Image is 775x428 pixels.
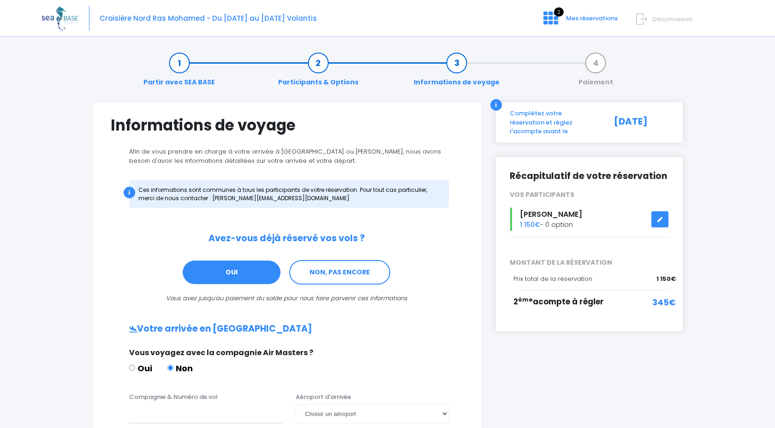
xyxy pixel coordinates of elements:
a: Paiement [574,58,618,87]
input: Non [167,365,173,371]
label: Aéroport d'arrivée [296,392,351,402]
span: Croisière Nord Ras Mohamed - Du [DATE] au [DATE] Volantis [100,13,317,23]
a: Informations de voyage [409,58,504,87]
div: VOS PARTICIPANTS [503,190,676,200]
span: 2 [554,7,564,17]
div: Domaine: [DOMAIN_NAME] [24,24,104,31]
h2: Récapitulatif de votre réservation [510,171,669,182]
img: website_grey.svg [15,24,22,31]
h1: Informations de voyage [111,116,463,134]
span: 1 150€ [656,274,676,284]
label: Non [167,362,193,374]
a: 2 Mes réservations [536,17,623,26]
span: Vous voyagez avec la compagnie Air Masters ? [129,347,313,358]
p: Afin de vous prendre en charge à votre arrivée à [GEOGRAPHIC_DATA] ou [PERSON_NAME], nous avons b... [111,147,463,165]
div: i [490,99,502,111]
span: Déconnexion [652,15,692,24]
div: Domaine [48,54,71,60]
img: tab_keywords_by_traffic_grey.svg [105,53,112,61]
img: logo_orange.svg [15,15,22,22]
span: Prix total de la réservation [513,274,592,283]
span: [PERSON_NAME] [520,209,582,220]
a: Partir avec SEA BASE [139,58,220,87]
span: MONTANT DE LA RÉSERVATION [503,258,676,267]
div: v 4.0.25 [26,15,45,22]
span: 2 acompte à régler [513,296,604,307]
label: Oui [129,362,152,374]
div: i [124,187,135,198]
label: Compagnie & Numéro de vol [129,392,218,402]
div: [DATE] [604,109,676,136]
span: 1 150€ [520,220,540,229]
div: Mots-clés [115,54,141,60]
a: Participants & Options [274,58,363,87]
div: Ces informations sont communes à tous les participants de votre réservation. Pour tout cas partic... [129,180,449,208]
img: tab_domain_overview_orange.svg [37,53,45,61]
div: - 0 option [503,208,676,231]
h2: Votre arrivée en [GEOGRAPHIC_DATA] [111,324,463,334]
i: Vous avez jusqu'au paiement du solde pour nous faire parvenir ces informations [166,294,407,303]
span: Mes réservations [566,14,618,23]
sup: ème [518,296,533,303]
div: Complétez votre réservation et réglez l'acompte avant le [503,109,604,136]
a: OUI [183,261,280,285]
a: NON, PAS ENCORE [289,260,390,285]
input: Oui [129,365,135,371]
span: 345€ [652,296,676,309]
h2: Avez-vous déjà réservé vos vols ? [111,233,463,244]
